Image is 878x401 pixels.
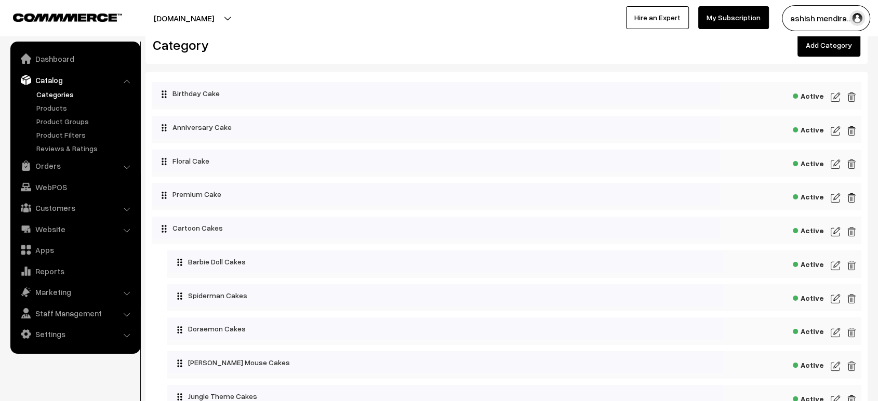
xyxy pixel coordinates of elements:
a: Dashboard [13,49,137,68]
img: drag [161,224,167,233]
a: WebPOS [13,178,137,196]
span: Active [793,290,824,303]
img: edit [831,225,840,238]
img: edit [831,91,840,103]
img: edit [831,125,840,137]
a: Catalog [13,71,137,89]
img: drag [161,157,167,166]
img: drag [161,90,167,98]
img: edit [847,360,856,372]
img: drag [177,326,183,334]
a: Website [13,220,137,238]
span: Active [793,122,824,135]
img: edit [847,125,856,137]
img: user [849,10,865,26]
a: Reviews & Ratings [34,143,137,154]
div: Doraemon Cakes [167,317,723,340]
div: Anniversary Cake [152,116,720,139]
a: Marketing [13,283,137,301]
img: COMMMERCE [13,14,122,21]
a: Staff Management [13,304,137,323]
div: Cartoon Cakes [152,217,720,239]
a: Categories [34,89,137,100]
img: edit [847,326,856,339]
img: edit [831,158,840,170]
img: edit [831,326,840,339]
button: Collapse [152,217,162,236]
span: Active [793,88,824,101]
div: [PERSON_NAME] Mouse Cakes [167,351,723,374]
span: Active [793,257,824,270]
img: edit [847,158,856,170]
span: Active [793,357,824,370]
a: Apps [13,240,137,259]
a: Product Groups [34,116,137,127]
div: Spiderman Cakes [167,284,723,307]
span: Active [793,156,824,169]
button: [DOMAIN_NAME] [117,5,250,31]
span: Active [793,189,824,202]
img: drag [161,191,167,199]
a: My Subscription [698,6,769,29]
img: edit [831,192,840,204]
img: drag [161,124,167,132]
a: Customers [13,198,137,217]
img: edit [847,91,856,103]
div: Premium Cake [152,183,720,206]
img: edit [847,225,856,238]
a: Settings [13,325,137,343]
div: Barbie Doll Cakes [167,250,723,273]
img: edit [847,192,856,204]
div: Birthday Cake [152,82,720,105]
img: edit [847,259,856,272]
img: drag [177,292,183,300]
img: edit [847,292,856,305]
a: Products [34,102,137,113]
a: Product Filters [34,129,137,140]
img: drag [177,359,183,367]
a: COMMMERCE [13,10,104,23]
img: drag [177,393,183,401]
button: ashish mendira… [782,5,870,31]
a: Hire an Expert [626,6,689,29]
a: Reports [13,262,137,280]
img: edit [831,292,840,305]
a: Add Category [797,34,860,57]
div: Floral Cake [152,150,720,172]
a: Orders [13,156,137,175]
h2: Category [153,37,499,53]
span: Active [793,223,824,236]
span: Active [793,324,824,337]
img: edit [831,259,840,272]
img: drag [177,258,183,266]
img: edit [831,360,840,372]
